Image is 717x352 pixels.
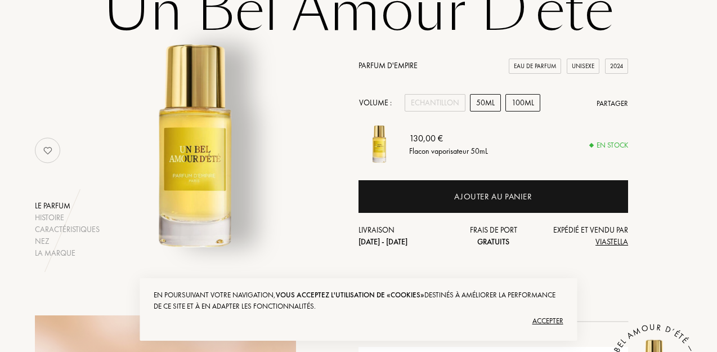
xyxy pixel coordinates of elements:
div: Unisexe [567,59,599,74]
div: 100mL [505,94,540,112]
div: En stock [590,140,628,151]
a: Parfum d'Empire [358,60,418,70]
span: [DATE] - [DATE] [358,237,407,247]
div: La marque [35,247,100,259]
span: Gratuits [477,237,509,247]
div: Caractéristiques [35,224,100,235]
div: Expédié et vendu par [538,224,628,248]
div: Frais de port [449,224,539,248]
div: 50mL [470,94,501,112]
div: Livraison [358,224,449,248]
div: 2024 [605,59,628,74]
div: Volume : [358,94,398,112]
div: Partager [597,98,628,109]
span: vous acceptez l'utilisation de «cookies» [276,290,424,300]
img: Un Bel Amour D’été Parfum d'Empire [358,123,401,165]
div: Ajouter au panier [454,190,532,203]
div: Accepter [154,312,563,330]
div: Flacon vaporisateur 50mL [409,145,488,157]
span: VIASTELLA [595,237,628,247]
img: Un Bel Amour D’été Parfum d'Empire [82,30,311,259]
div: Histoire [35,212,100,224]
div: Eau de Parfum [509,59,561,74]
div: 130,00 € [409,131,488,145]
div: Echantillon [405,94,465,112]
img: no_like_p.png [37,139,59,162]
div: Le parfum [35,200,100,212]
div: En poursuivant votre navigation, destinés à améliorer la performance de ce site et à en adapter l... [154,289,563,312]
div: Nez [35,235,100,247]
